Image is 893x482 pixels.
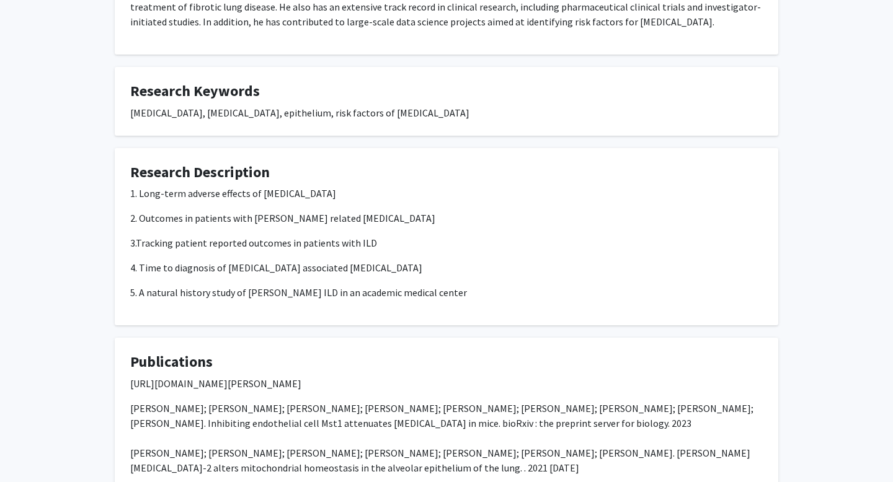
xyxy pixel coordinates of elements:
iframe: Chat [9,426,53,473]
p: 5. A natural history study of [PERSON_NAME] ILD in an academic medical center [130,285,763,300]
p: 4. Time to diagnosis of [MEDICAL_DATA] associated [MEDICAL_DATA] [130,260,763,275]
h4: Research Keywords [130,82,763,100]
h4: Research Description [130,164,763,182]
p: 2. Outcomes in patients with [PERSON_NAME] related [MEDICAL_DATA] [130,211,763,226]
p: 3.Tracking patient reported outcomes in patients with ILD [130,235,763,250]
p: 1. Long-term adverse effects of [MEDICAL_DATA] [130,186,763,201]
div: [MEDICAL_DATA], [MEDICAL_DATA], epithelium, risk factors of [MEDICAL_DATA] [130,105,763,120]
p: [URL][DOMAIN_NAME][PERSON_NAME] [130,376,763,391]
h4: Publications [130,353,763,371]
